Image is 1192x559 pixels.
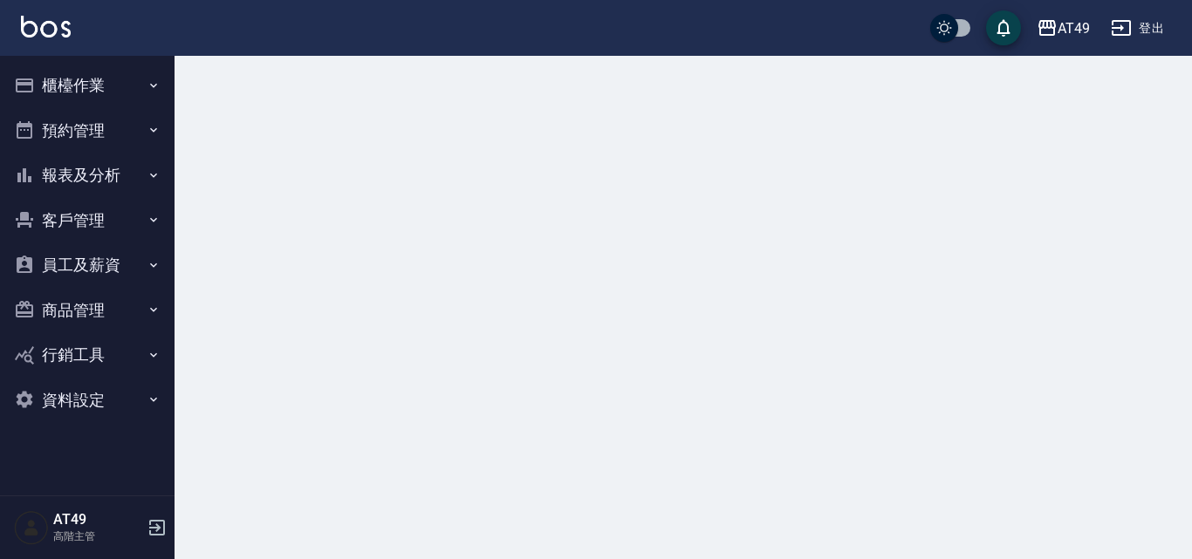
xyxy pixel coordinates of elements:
[7,108,168,153] button: 預約管理
[7,378,168,423] button: 資料設定
[1104,12,1171,44] button: 登出
[21,16,71,37] img: Logo
[53,528,142,544] p: 高階主管
[14,510,49,545] img: Person
[1030,10,1097,46] button: AT49
[7,198,168,243] button: 客戶管理
[53,511,142,528] h5: AT49
[7,332,168,378] button: 行銷工具
[7,153,168,198] button: 報表及分析
[1058,17,1090,39] div: AT49
[7,242,168,288] button: 員工及薪資
[986,10,1021,45] button: save
[7,288,168,333] button: 商品管理
[7,63,168,108] button: 櫃檯作業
